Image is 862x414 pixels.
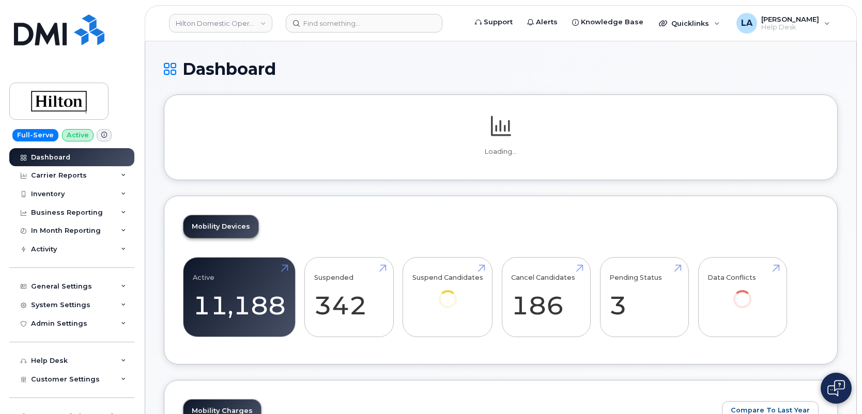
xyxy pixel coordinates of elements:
[314,263,384,331] a: Suspended 342
[164,60,838,78] h1: Dashboard
[827,380,845,396] img: Open chat
[193,263,286,331] a: Active 11,188
[707,263,777,323] a: Data Conflicts
[609,263,679,331] a: Pending Status 3
[183,215,258,238] a: Mobility Devices
[183,147,819,156] p: Loading...
[412,263,483,323] a: Suspend Candidates
[511,263,581,331] a: Cancel Candidates 186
